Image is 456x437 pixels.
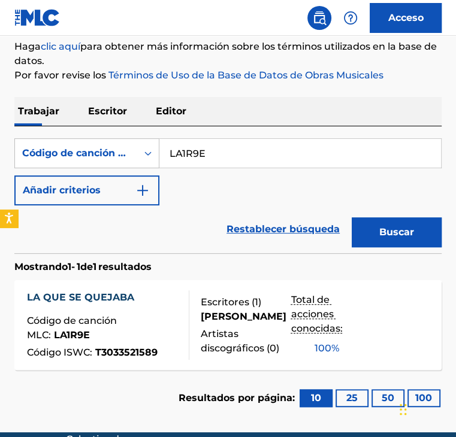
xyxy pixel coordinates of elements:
[336,389,369,407] button: 25
[14,175,159,205] button: Añadir criterios
[80,261,93,272] font: de
[14,280,442,370] a: LA QUE SE QUEJABACódigo de canción MLC:LA1R9ECódigo ISWC:T3033521589Escritores (1)[PERSON_NAME]Ar...
[135,183,150,198] img: 9d2ae6d4665cec9f34b9.svg
[14,41,437,66] font: para obtener más información sobre los términos utilizados en la base de datos.
[27,292,134,303] font: LA QUE SE QUEJABA
[396,380,456,437] iframe: Widget de chat
[18,105,59,117] font: Trabajar
[352,217,442,247] button: Buscar
[22,147,140,159] font: Código de canción MLC
[14,41,41,52] font: Haga
[339,6,363,30] div: Ayuda
[372,389,404,407] button: 50
[95,347,158,358] font: T3033521589
[179,392,295,403] font: Resultados por página:
[312,11,327,25] img: buscar
[88,105,127,117] font: Escritor
[201,311,286,322] font: [PERSON_NAME]
[258,296,261,308] font: )
[68,261,71,272] font: 1
[291,294,343,334] font: Total de acciones conocidas:
[156,105,186,117] font: Editor
[49,329,51,341] font: :
[14,69,106,81] font: Por favor revise los
[14,261,68,272] font: Mostrando
[270,342,276,354] font: 0
[300,389,333,407] button: 10
[276,342,279,354] font: )
[77,261,80,272] font: 1
[382,392,394,403] font: 50
[388,12,424,23] font: Acceso
[27,347,90,358] font: Código ISWC
[90,347,92,358] font: :
[346,392,358,403] font: 25
[201,296,255,308] font: Escritores (
[379,226,414,238] font: Buscar
[54,329,90,341] font: LA1R9E
[14,138,442,253] form: Formulario de búsqueda
[255,296,258,308] font: 1
[227,223,340,235] font: Restablecer búsqueda
[311,392,321,403] font: 10
[400,392,407,427] div: Arrastrar
[108,69,383,81] font: Términos de Uso de la Base de Datos de Obras Musicales
[106,69,383,81] a: Términos de Uso de la Base de Datos de Obras Musicales
[93,261,96,272] font: 1
[27,315,117,341] font: Código de canción MLC
[307,6,331,30] a: Búsqueda pública
[343,11,358,25] img: ayuda
[370,3,442,33] a: Acceso
[41,41,80,52] a: clic aquí
[98,261,152,272] font: resultados
[201,328,270,354] font: Artistas discográficos (
[314,342,331,354] font: 100
[23,184,101,196] font: Añadir criterios
[14,9,61,26] img: Logotipo del MLC
[71,261,75,272] font: -
[331,342,339,354] font: %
